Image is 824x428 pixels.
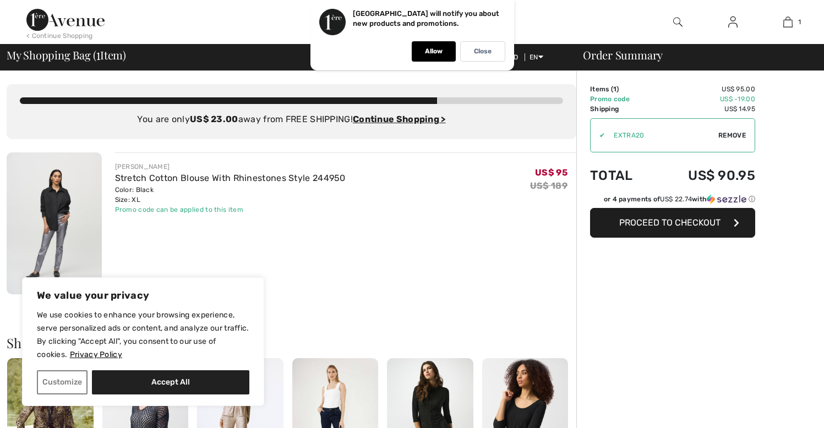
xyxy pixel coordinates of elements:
[353,9,499,28] p: [GEOGRAPHIC_DATA] will notify you about new products and promotions.
[591,130,605,140] div: ✔
[654,84,755,94] td: US$ 95.00
[115,185,346,205] div: Color: Black Size: XL
[69,349,123,360] a: Privacy Policy
[474,47,492,56] p: Close
[719,15,746,29] a: Sign In
[26,31,93,41] div: < Continue Shopping
[761,15,815,29] a: 1
[7,152,102,294] img: Stretch Cotton Blouse With Rhinestones Style 244950
[673,15,683,29] img: search the website
[604,194,755,204] div: or 4 payments of with
[96,47,100,61] span: 1
[590,194,755,208] div: or 4 payments ofUS$ 22.74withSezzle Click to learn more about Sezzle
[590,208,755,238] button: Proceed to Checkout
[22,277,264,406] div: We value your privacy
[605,119,718,152] input: Promo code
[660,195,692,203] span: US$ 22.74
[115,205,346,215] div: Promo code can be applied to this item
[654,157,755,194] td: US$ 90.95
[619,217,721,228] span: Proceed to Checkout
[654,104,755,114] td: US$ 14.95
[37,309,249,361] p: We use cookies to enhance your browsing experience, serve personalized ads or content, and analyz...
[570,50,817,61] div: Order Summary
[654,94,755,104] td: US$ -19.00
[115,173,346,183] a: Stretch Cotton Blouse With Rhinestones Style 244950
[535,167,567,178] span: US$ 95
[20,113,563,126] div: You are only away from FREE SHIPPING!
[7,336,576,349] h2: Shoppers also bought
[190,114,238,124] strong: US$ 23.00
[37,370,88,394] button: Customize
[26,9,105,31] img: 1ère Avenue
[530,53,543,61] span: EN
[92,370,249,394] button: Accept All
[530,180,567,191] s: US$ 189
[353,114,446,124] a: Continue Shopping >
[37,289,249,302] p: We value your privacy
[590,84,654,94] td: Items ( )
[7,50,126,61] span: My Shopping Bag ( Item)
[590,157,654,194] td: Total
[115,162,346,172] div: [PERSON_NAME]
[707,194,746,204] img: Sezzle
[425,47,443,56] p: Allow
[798,17,801,27] span: 1
[590,94,654,104] td: Promo code
[783,15,793,29] img: My Bag
[590,104,654,114] td: Shipping
[718,130,746,140] span: Remove
[728,15,738,29] img: My Info
[613,85,616,93] span: 1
